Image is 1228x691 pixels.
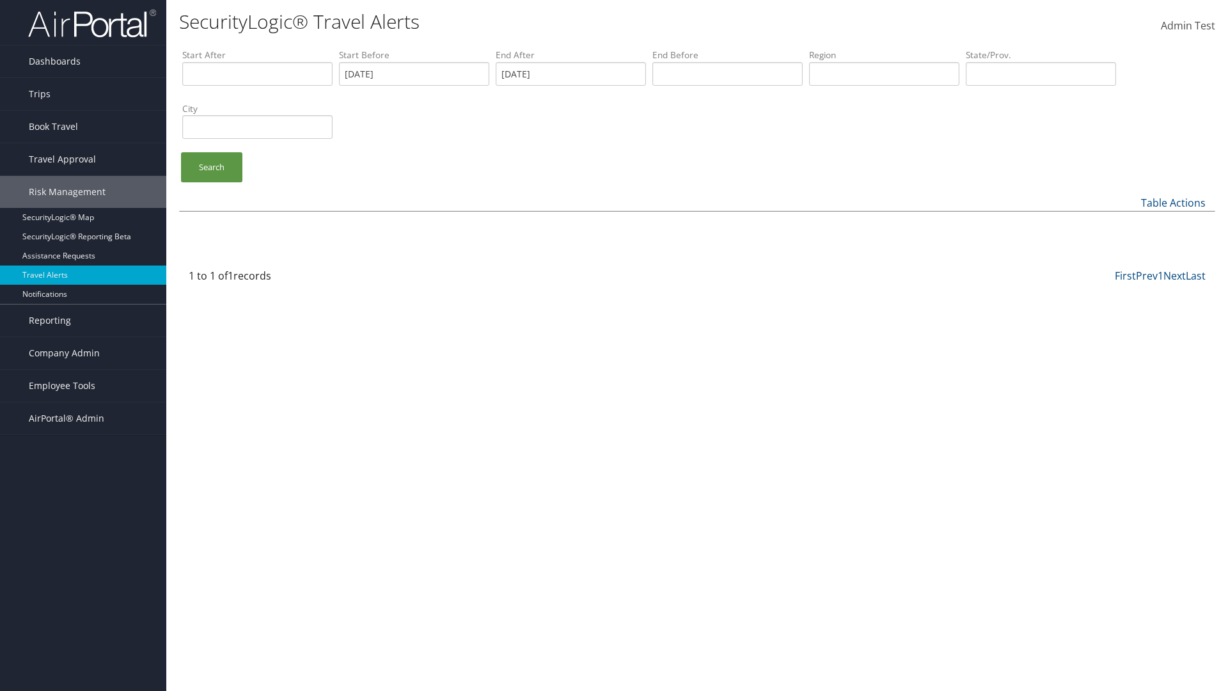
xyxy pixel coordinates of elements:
[29,402,104,434] span: AirPortal® Admin
[28,8,156,38] img: airportal-logo.png
[181,152,242,182] a: Search
[29,305,71,337] span: Reporting
[29,176,106,208] span: Risk Management
[182,102,333,115] label: City
[1161,19,1215,33] span: Admin Test
[228,269,233,283] span: 1
[1158,269,1163,283] a: 1
[29,78,51,110] span: Trips
[29,370,95,402] span: Employee Tools
[1115,269,1136,283] a: First
[29,111,78,143] span: Book Travel
[182,49,333,61] label: Start After
[1136,269,1158,283] a: Prev
[29,45,81,77] span: Dashboards
[809,49,959,61] label: Region
[29,143,96,175] span: Travel Approval
[496,49,646,61] label: End After
[652,49,803,61] label: End Before
[966,49,1116,61] label: State/Prov.
[1161,6,1215,46] a: Admin Test
[1163,269,1186,283] a: Next
[189,268,429,290] div: 1 to 1 of records
[1141,196,1206,210] a: Table Actions
[179,8,870,35] h1: SecurityLogic® Travel Alerts
[339,49,489,61] label: Start Before
[29,337,100,369] span: Company Admin
[1186,269,1206,283] a: Last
